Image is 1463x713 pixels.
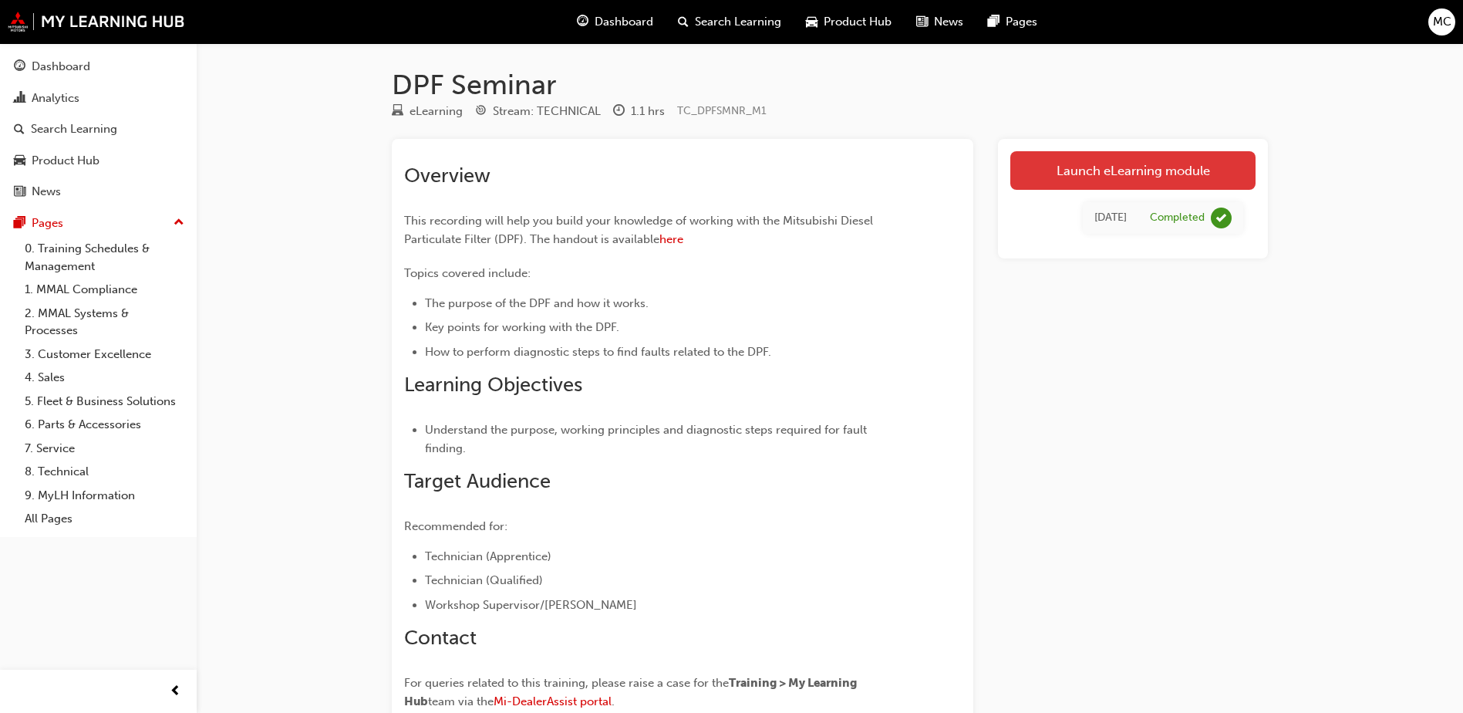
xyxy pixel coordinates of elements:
[612,694,615,708] span: .
[19,278,190,302] a: 1. MMAL Compliance
[14,60,25,74] span: guage-icon
[677,104,767,117] span: Learning resource code
[19,366,190,390] a: 4. Sales
[404,164,490,188] span: Overview
[494,694,612,708] a: Mi-DealerAssist portal
[425,598,637,612] span: Workshop Supervisor/[PERSON_NAME]
[666,6,794,38] a: search-iconSearch Learning
[6,84,190,113] a: Analytics
[1006,13,1037,31] span: Pages
[806,12,817,32] span: car-icon
[174,213,184,233] span: up-icon
[1150,211,1205,225] div: Completed
[659,232,683,246] a: here
[19,460,190,484] a: 8. Technical
[410,103,463,120] div: eLearning
[577,12,588,32] span: guage-icon
[14,185,25,199] span: news-icon
[425,423,870,455] span: Understand the purpose, working principles and diagnostic steps required for fault finding.
[19,484,190,508] a: 9. MyLH Information
[31,120,117,138] div: Search Learning
[392,102,463,121] div: Type
[1010,151,1256,190] a: Launch eLearning module
[32,58,90,76] div: Dashboard
[1433,13,1451,31] span: MC
[404,214,876,246] span: This recording will help you build your knowledge of working with the Mitsubishi Diesel Particula...
[14,92,25,106] span: chart-icon
[428,694,494,708] span: team via the
[392,68,1268,102] h1: DPF Seminar
[19,390,190,414] a: 5. Fleet & Business Solutions
[6,209,190,238] button: Pages
[32,152,99,170] div: Product Hub
[392,105,403,119] span: learningResourceType_ELEARNING-icon
[32,183,61,201] div: News
[904,6,976,38] a: news-iconNews
[404,676,729,690] span: For queries related to this training, please raise a case for the
[425,549,551,563] span: Technician (Apprentice)
[695,13,781,31] span: Search Learning
[404,519,507,533] span: Recommended for:
[404,676,859,708] span: Training > My Learning Hub
[8,12,185,32] img: mmal
[794,6,904,38] a: car-iconProduct Hub
[934,13,963,31] span: News
[19,413,190,437] a: 6. Parts & Accessories
[19,302,190,343] a: 2. MMAL Systems & Processes
[631,103,665,120] div: 1.1 hrs
[613,102,665,121] div: Duration
[19,343,190,367] a: 3. Customer Excellence
[565,6,666,38] a: guage-iconDashboard
[6,115,190,144] a: Search Learning
[475,102,601,121] div: Stream
[6,49,190,209] button: DashboardAnalyticsSearch LearningProduct HubNews
[32,90,79,107] div: Analytics
[404,469,551,493] span: Target Audience
[19,437,190,461] a: 7. Service
[988,12,999,32] span: pages-icon
[425,296,649,310] span: The purpose of the DPF and how it works.
[916,12,928,32] span: news-icon
[404,373,582,397] span: Learning Objectives
[14,154,25,168] span: car-icon
[6,52,190,81] a: Dashboard
[19,507,190,531] a: All Pages
[6,147,190,175] a: Product Hub
[404,266,531,280] span: Topics covered include:
[475,105,487,119] span: target-icon
[493,103,601,120] div: Stream: TECHNICAL
[678,12,689,32] span: search-icon
[976,6,1050,38] a: pages-iconPages
[425,320,619,334] span: Key points for working with the DPF.
[404,626,477,650] span: Contact
[1428,8,1455,35] button: MC
[824,13,892,31] span: Product Hub
[32,215,63,232] div: Pages
[6,177,190,206] a: News
[19,237,190,278] a: 0. Training Schedules & Management
[595,13,653,31] span: Dashboard
[14,217,25,231] span: pages-icon
[613,105,625,119] span: clock-icon
[170,682,181,701] span: prev-icon
[1211,208,1232,228] span: learningRecordVerb_COMPLETE-icon
[425,345,771,359] span: How to perform diagnostic steps to find faults related to the DPF.
[1094,209,1127,227] div: Wed Oct 09 2024 10:30:00 GMT+1030 (Australian Central Daylight Time)
[425,573,543,587] span: Technician (Qualified)
[14,123,25,137] span: search-icon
